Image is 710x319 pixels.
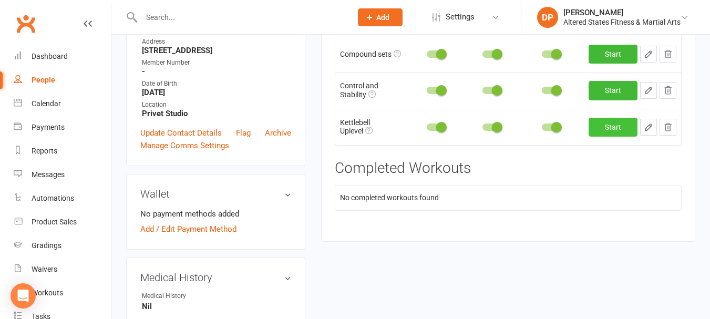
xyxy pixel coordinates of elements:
[142,88,291,97] strong: [DATE]
[138,10,344,25] input: Search...
[537,7,558,28] div: DP
[335,36,406,72] td: Compound sets
[335,185,681,210] td: No completed workouts found
[13,11,39,37] a: Clubworx
[14,92,111,116] a: Calendar
[32,241,61,250] div: Gradings
[32,218,77,226] div: Product Sales
[142,46,291,55] strong: [STREET_ADDRESS]
[14,258,111,281] a: Waivers
[14,187,111,210] a: Automations
[140,188,291,200] h3: Wallet
[142,37,291,47] div: Address
[335,72,406,108] td: Control and Stability
[140,139,229,152] a: Manage Comms Settings
[32,76,55,84] div: People
[446,5,475,29] span: Settings
[265,127,291,139] a: Archive
[32,194,74,202] div: Automations
[14,68,111,92] a: People
[14,210,111,234] a: Product Sales
[563,8,681,17] div: [PERSON_NAME]
[142,109,291,118] strong: Privet Studio
[142,67,291,76] strong: -
[32,265,57,273] div: Waivers
[11,283,36,308] div: Open Intercom Messenger
[32,170,65,179] div: Messages
[140,208,291,220] li: No payment methods added
[142,302,291,311] strong: Nil
[14,139,111,163] a: Reports
[140,272,291,283] h3: Medical History
[142,58,291,68] div: Member Number
[142,79,291,89] div: Date of Birth
[236,127,251,139] a: Flag
[142,100,291,110] div: Location
[589,45,637,64] a: Start
[32,99,61,108] div: Calendar
[140,223,236,235] a: Add / Edit Payment Method
[358,8,403,26] button: Add
[14,281,111,305] a: Workouts
[142,291,229,301] div: Medical History
[335,160,682,177] h3: Completed Workouts
[14,163,111,187] a: Messages
[32,289,63,297] div: Workouts
[14,234,111,258] a: Gradings
[376,13,389,22] span: Add
[14,45,111,68] a: Dashboard
[32,147,57,155] div: Reports
[140,127,222,139] a: Update Contact Details
[589,81,637,100] a: Start
[32,52,68,60] div: Dashboard
[589,118,637,137] a: Start
[14,116,111,139] a: Payments
[563,17,681,27] div: Altered States Fitness & Martial Arts
[335,109,406,145] td: Kettlebell Uplevel
[32,123,65,131] div: Payments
